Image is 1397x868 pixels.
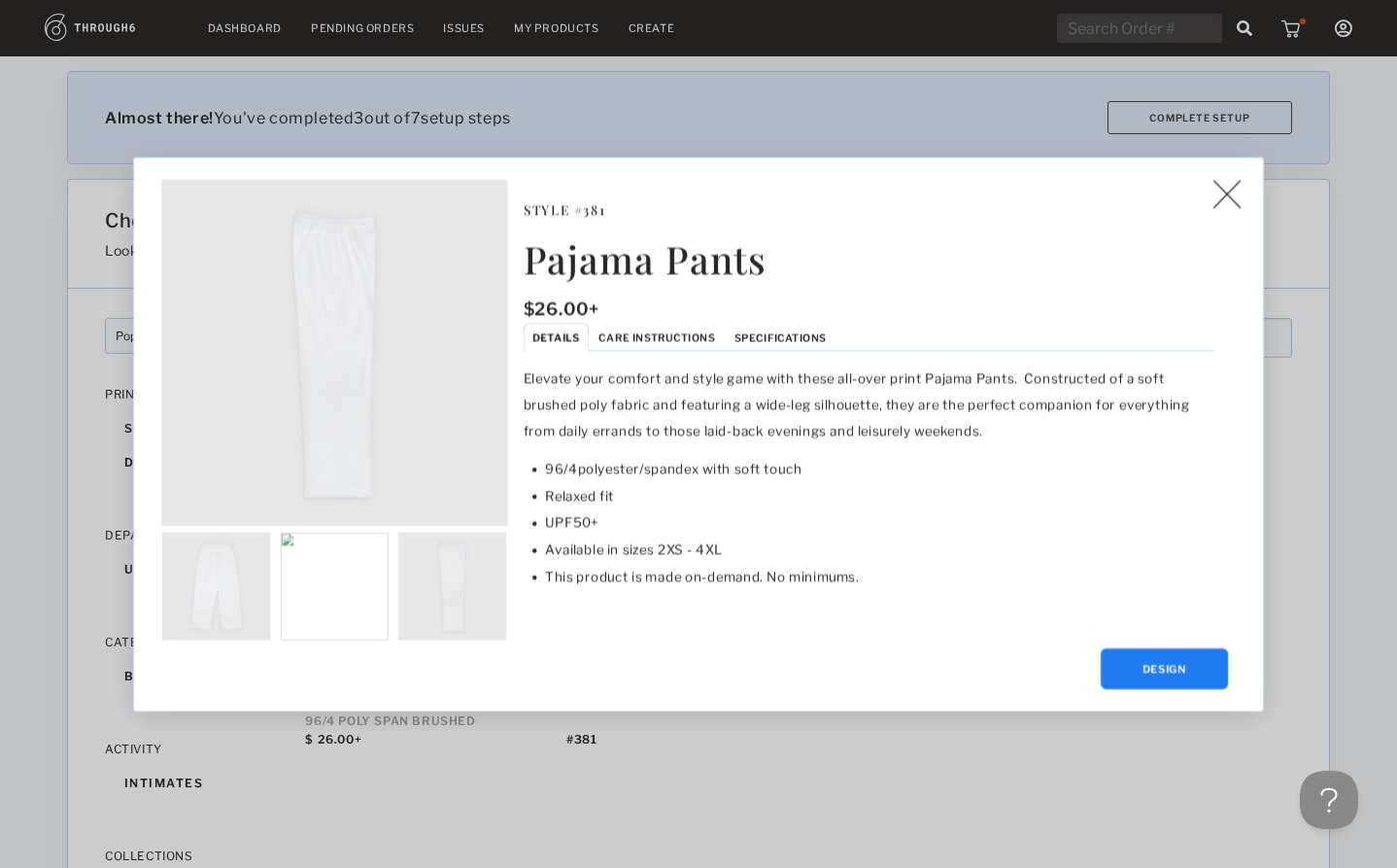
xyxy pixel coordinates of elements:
[398,532,506,640] img: e109a05e-b018-4bec-a56a-80cca5273400.jpg
[545,455,1213,482] li: polyester/spandex with soft touch
[734,330,827,343] span: Specifications
[545,536,1213,563] li: Available in sizes 2XS - 4XL
[1212,179,1241,208] img: icon_button_x_thin.7ff7c24d.svg
[1300,771,1358,829] iframe: Toggle Customer Support
[1101,648,1228,689] button: Design
[524,298,1213,320] h2: $ 26.00+
[162,532,270,640] img: fc1f74c4-eac7-4a26-aa5e-be379adf8e9d.jpg
[545,514,598,530] span: UPF50+
[524,365,1213,444] p: Elevate your comfort and style game with these all-over print Pajama Pants. Constructed of a soft...
[524,201,1213,219] h3: Style # 381
[532,330,579,343] span: Details
[524,233,1213,284] h1: Pajama Pants
[545,569,859,584] span: This product is made on-demand. No minimums.
[545,461,577,476] span: 96/4
[281,532,389,640] img: 8b93c195-2128-47bc-ac4a-cc5a06ee83df.ai
[598,330,715,343] span: Care Instructions
[545,482,1213,509] li: Relaxed fit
